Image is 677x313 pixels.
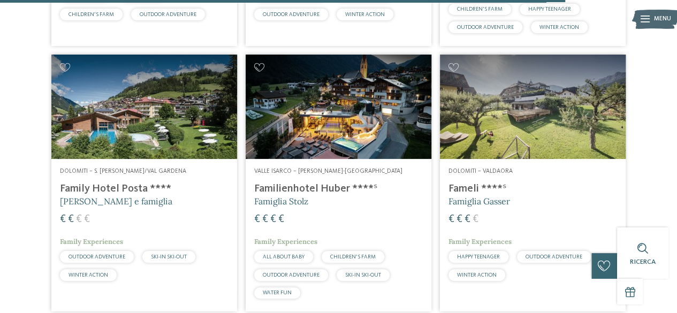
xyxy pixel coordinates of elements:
[457,25,514,30] span: OUTDOOR ADVENTURE
[76,214,82,225] span: €
[457,254,500,259] span: HAPPY TEENAGER
[630,258,656,265] span: Ricerca
[246,55,431,159] img: Cercate un hotel per famiglie? Qui troverete solo i migliori!
[345,12,385,17] span: WINTER ACTION
[448,237,512,246] span: Family Experiences
[69,12,114,17] span: CHILDREN’S FARM
[254,196,308,207] span: Famiglia Stolz
[140,12,196,17] span: OUTDOOR ADVENTURE
[69,272,108,278] span: WINTER ACTION
[448,168,513,174] span: Dolomiti – Valdaora
[262,214,268,225] span: €
[448,214,454,225] span: €
[440,55,626,159] img: Cercate un hotel per famiglie? Qui troverete solo i migliori!
[60,214,66,225] span: €
[457,6,503,12] span: CHILDREN’S FARM
[254,237,317,246] span: Family Experiences
[60,182,229,195] h4: Family Hotel Posta ****
[440,55,626,311] a: Cercate un hotel per famiglie? Qui troverete solo i migliori! Dolomiti – Valdaora Fameli ****ˢ Fa...
[60,196,172,207] span: [PERSON_NAME] e famiglia
[457,214,462,225] span: €
[270,214,276,225] span: €
[539,25,579,30] span: WINTER ACTION
[60,168,186,174] span: Dolomiti – S. [PERSON_NAME]/Val Gardena
[457,272,497,278] span: WINTER ACTION
[51,55,237,159] img: Cercate un hotel per famiglie? Qui troverete solo i migliori!
[465,214,470,225] span: €
[528,6,571,12] span: HAPPY TEENAGER
[263,272,320,278] span: OUTDOOR ADVENTURE
[263,290,292,295] span: WATER FUN
[526,254,582,259] span: OUTDOOR ADVENTURE
[278,214,284,225] span: €
[151,254,187,259] span: SKI-IN SKI-OUT
[254,214,260,225] span: €
[254,168,402,174] span: Valle Isarco – [PERSON_NAME]-[GEOGRAPHIC_DATA]
[84,214,90,225] span: €
[51,55,237,311] a: Cercate un hotel per famiglie? Qui troverete solo i migliori! Dolomiti – S. [PERSON_NAME]/Val Gar...
[263,12,320,17] span: OUTDOOR ADVENTURE
[60,237,123,246] span: Family Experiences
[254,182,423,195] h4: Familienhotel Huber ****ˢ
[246,55,431,311] a: Cercate un hotel per famiglie? Qui troverete solo i migliori! Valle Isarco – [PERSON_NAME]-[GEOGR...
[345,272,381,278] span: SKI-IN SKI-OUT
[68,214,74,225] span: €
[330,254,376,259] span: CHILDREN’S FARM
[448,196,510,207] span: Famiglia Gasser
[263,254,305,259] span: ALL ABOUT BABY
[473,214,478,225] span: €
[69,254,125,259] span: OUTDOOR ADVENTURE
